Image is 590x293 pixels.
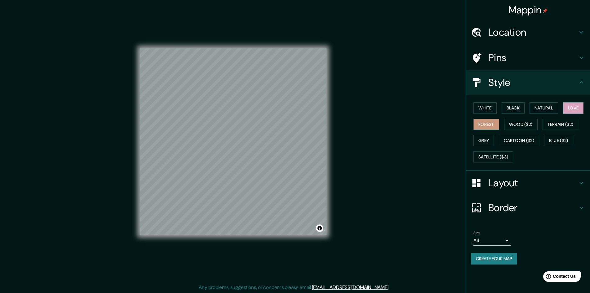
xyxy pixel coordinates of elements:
a: [EMAIL_ADDRESS][DOMAIN_NAME] [312,284,388,291]
button: White [473,102,497,114]
button: Natural [530,102,558,114]
button: Black [502,102,525,114]
button: Terrain ($2) [543,119,579,130]
button: Cartoon ($2) [499,135,539,146]
button: Love [563,102,583,114]
h4: Border [488,202,578,214]
h4: Layout [488,177,578,189]
button: Forest [473,119,499,130]
img: pin-icon.png [543,8,548,13]
button: Blue ($2) [544,135,573,146]
h4: Style [488,76,578,89]
button: Grey [473,135,494,146]
div: . [390,284,392,291]
div: A4 [473,236,511,246]
div: Border [466,195,590,220]
label: Size [473,230,480,236]
p: Any problems, suggestions, or concerns please email . [199,284,389,291]
div: Style [466,70,590,95]
h4: Pins [488,51,578,64]
h4: Location [488,26,578,38]
div: . [389,284,390,291]
button: Toggle attribution [316,224,323,232]
button: Satellite ($3) [473,151,513,163]
div: Layout [466,171,590,195]
canvas: Map [140,48,326,235]
iframe: Help widget launcher [535,269,583,286]
button: Wood ($2) [504,119,538,130]
div: Location [466,20,590,45]
div: Pins [466,45,590,70]
button: Create your map [471,253,517,264]
h4: Mappin [508,4,548,16]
